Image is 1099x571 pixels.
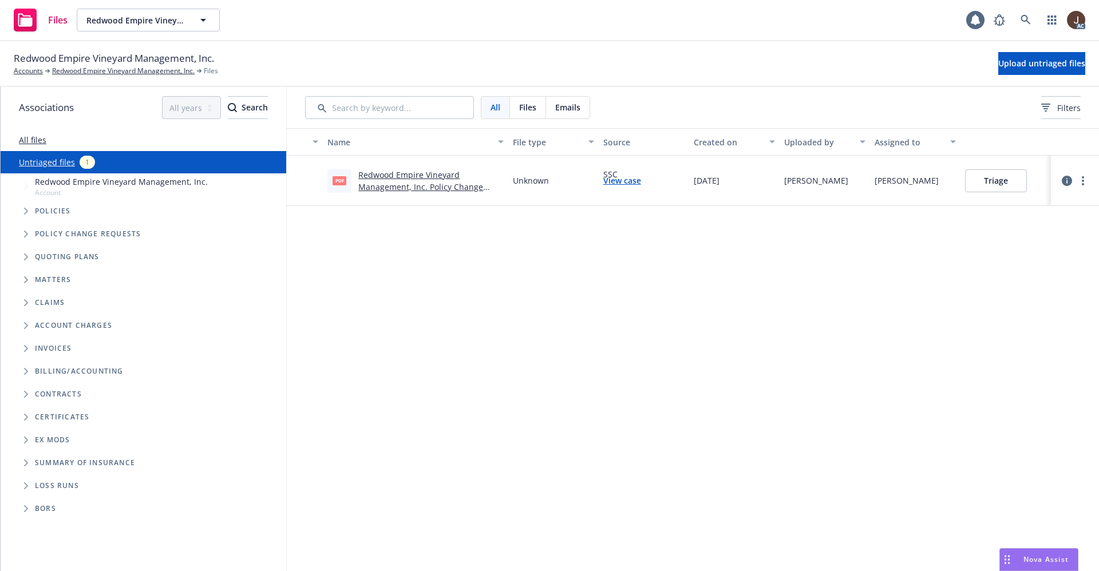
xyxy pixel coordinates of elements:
button: Created on [689,128,780,156]
div: Assigned to [875,136,943,148]
span: Matters [35,276,71,283]
span: Associations [19,100,74,115]
span: Emails [555,101,580,113]
div: Drag to move [1000,549,1014,570]
div: Source [603,136,685,148]
div: [PERSON_NAME] [784,175,848,187]
a: Redwood Empire Vineyard Management, Inc. [52,66,195,76]
span: Policies [35,208,71,215]
button: Redwood Empire Vineyard Management, Inc. [77,9,220,31]
span: All [491,101,500,113]
div: Search [228,97,268,118]
span: Redwood Empire Vineyard Management, Inc. [86,14,185,26]
button: Triage [965,169,1027,192]
a: Switch app [1041,9,1064,31]
span: Filters [1057,102,1081,114]
a: All files [19,134,46,145]
div: Tree Example [1,173,286,360]
a: Accounts [14,66,43,76]
button: Filters [1041,96,1081,119]
button: Assigned to [870,128,960,156]
div: Name [327,136,491,148]
a: Report a Bug [988,9,1011,31]
div: Uploaded by [784,136,853,148]
a: Redwood Empire Vineyard Management, Inc. Policy Change 2025 Commercial Package.pdf [358,169,483,204]
button: Nova Assist [999,548,1078,571]
button: File type [508,128,599,156]
a: Search [1014,9,1037,31]
div: File type [513,136,582,148]
span: Loss Runs [35,482,79,489]
img: photo [1067,11,1085,29]
span: Invoices [35,345,72,352]
span: Nova Assist [1023,554,1069,564]
span: pdf [333,176,346,185]
div: Folder Tree Example [1,360,286,520]
span: Files [204,66,218,76]
div: [PERSON_NAME] [875,175,939,187]
button: Uploaded by [780,128,870,156]
span: Files [48,15,68,25]
span: Summary of insurance [35,459,135,466]
a: Files [9,4,72,36]
span: Redwood Empire Vineyard Management, Inc. [14,51,214,66]
span: Policy change requests [35,231,141,237]
button: Source [599,128,689,156]
span: Quoting plans [35,253,100,260]
span: Ex Mods [35,437,70,443]
span: BORs [35,505,56,512]
span: Account charges [35,322,112,329]
span: Files [519,101,536,113]
span: [DATE] [694,175,720,187]
span: Certificates [35,414,89,421]
a: View case [603,175,641,187]
div: 1 [80,156,95,169]
a: more [1076,174,1090,188]
span: Account [35,188,208,197]
button: SearchSearch [228,96,268,119]
button: Name [323,128,508,156]
button: Upload untriaged files [998,52,1085,75]
span: Filters [1041,102,1081,114]
a: Untriaged files [19,156,75,168]
svg: Search [228,103,237,112]
span: Redwood Empire Vineyard Management, Inc. [35,176,208,188]
span: Upload untriaged files [998,58,1085,69]
div: Created on [694,136,762,148]
span: Contracts [35,391,82,398]
input: Search by keyword... [305,96,474,119]
span: Billing/Accounting [35,368,124,375]
span: Claims [35,299,65,306]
